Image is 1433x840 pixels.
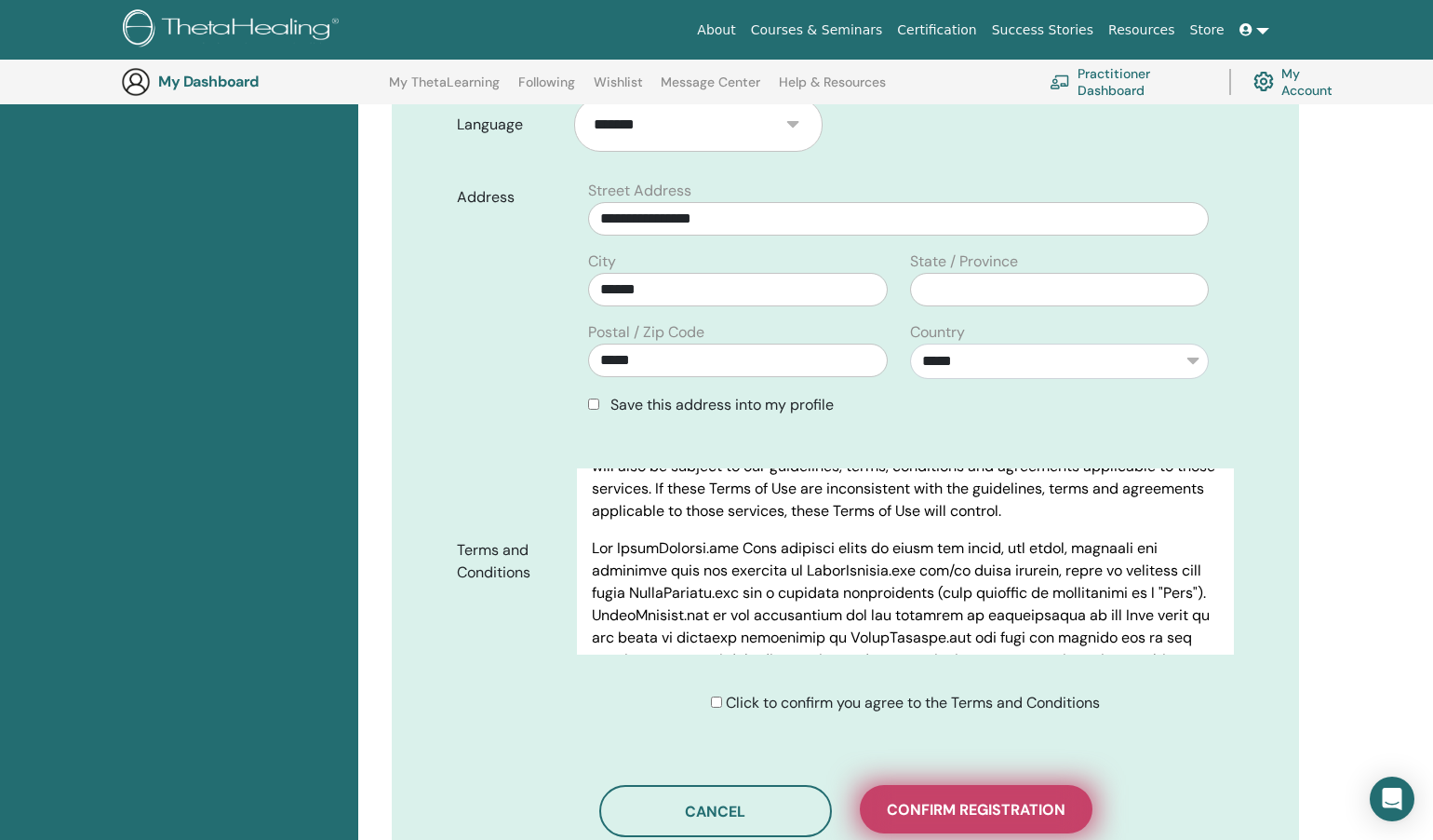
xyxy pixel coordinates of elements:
[779,75,886,104] a: Help & Resources
[690,13,743,47] a: About
[588,251,616,273] label: City
[661,75,760,104] a: Message Center
[518,75,575,104] a: Following
[743,13,891,47] a: Courses & Seminars
[984,13,1101,47] a: Success Stories
[121,67,151,97] img: generic-user-icon.jpg
[588,321,704,344] label: Postal / Zip Code
[1253,67,1274,96] img: cog.svg
[860,785,1092,833] button: Confirm registration
[1253,61,1347,102] a: My Account
[123,9,345,51] img: logo.png
[890,13,984,47] a: Certification
[443,533,577,590] label: Terms and Conditions
[1050,75,1070,89] img: chalkboard-teacher.svg
[1101,13,1183,47] a: Resources
[158,73,344,90] h3: My Dashboard
[910,251,1018,273] label: State / Province
[910,321,965,344] label: Country
[887,800,1065,820] span: Confirm registration
[594,75,643,104] a: Wishlist
[389,75,500,104] a: My ThetaLearning
[726,693,1100,712] span: Click to confirm you agree to the Terms and Conditions
[610,395,834,414] span: Save this address into my profile
[599,785,832,837] button: Cancel
[1183,13,1232,47] a: Store
[1050,61,1207,102] a: Practitioner Dashboard
[1370,777,1414,821] div: Open Intercom Messenger
[685,802,745,821] span: Cancel
[443,107,574,142] label: Language
[588,180,691,202] label: Street Address
[443,180,577,215] label: Address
